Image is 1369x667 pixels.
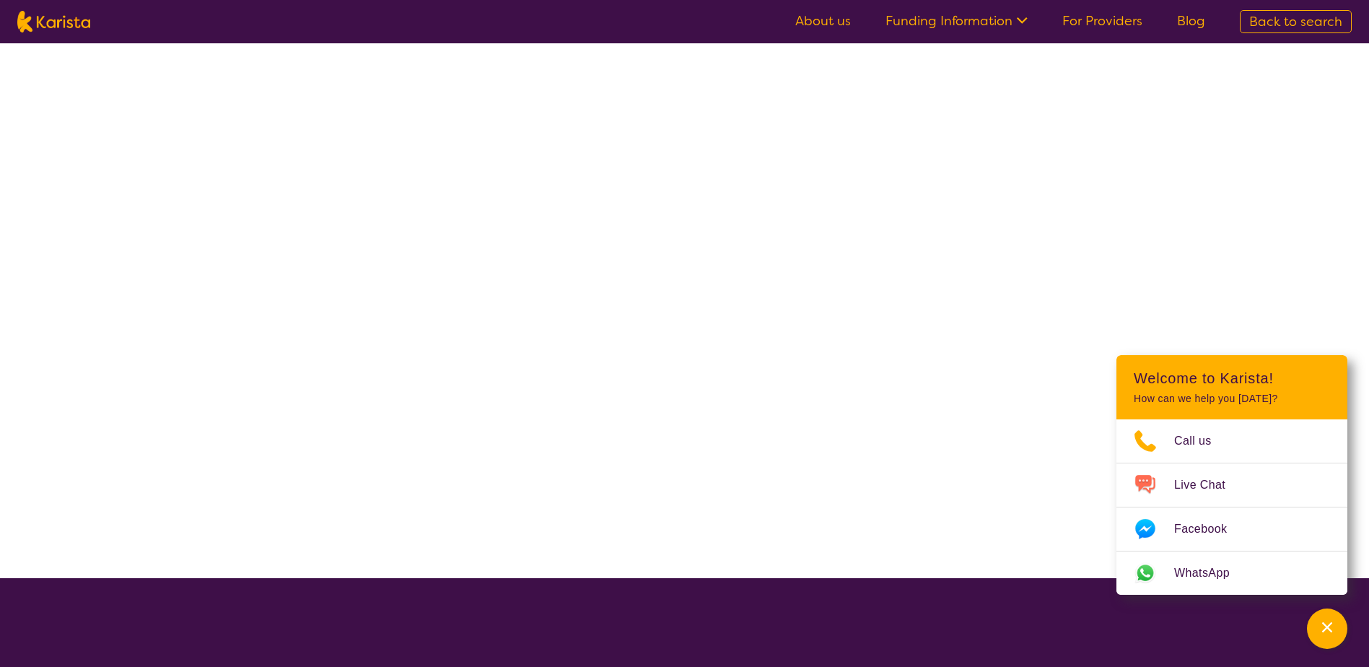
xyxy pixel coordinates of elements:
[1174,474,1243,496] span: Live Chat
[1177,12,1205,30] a: Blog
[1134,393,1330,405] p: How can we help you [DATE]?
[1307,609,1347,649] button: Channel Menu
[1240,10,1352,33] a: Back to search
[1134,370,1330,387] h2: Welcome to Karista!
[1116,419,1347,595] ul: Choose channel
[1174,562,1247,584] span: WhatsApp
[1249,13,1342,30] span: Back to search
[1062,12,1142,30] a: For Providers
[1174,430,1229,452] span: Call us
[885,12,1028,30] a: Funding Information
[17,11,90,32] img: Karista logo
[1116,355,1347,595] div: Channel Menu
[1174,518,1244,540] span: Facebook
[1116,552,1347,595] a: Web link opens in a new tab.
[795,12,851,30] a: About us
